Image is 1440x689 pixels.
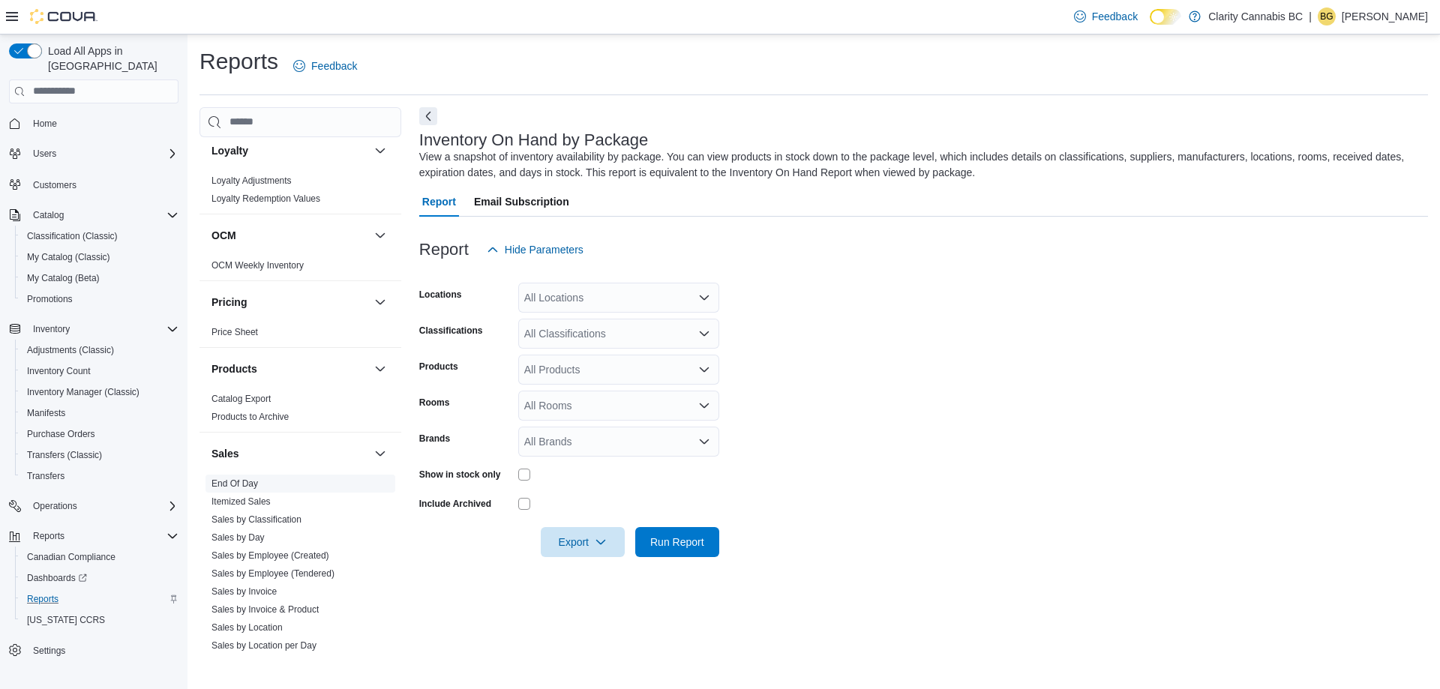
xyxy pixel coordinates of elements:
[698,436,710,448] button: Open list of options
[419,325,483,337] label: Classifications
[27,251,110,263] span: My Catalog (Classic)
[27,497,83,515] button: Operations
[21,269,106,287] a: My Catalog (Beta)
[15,403,184,424] button: Manifests
[698,328,710,340] button: Open list of options
[27,470,64,482] span: Transfers
[15,289,184,310] button: Promotions
[33,500,77,512] span: Operations
[27,293,73,305] span: Promotions
[419,433,450,445] label: Brands
[211,175,292,186] a: Loyalty Adjustments
[21,590,178,608] span: Reports
[211,640,316,652] span: Sales by Location per Day
[27,145,62,163] button: Users
[199,323,401,347] div: Pricing
[419,397,450,409] label: Rooms
[27,593,58,605] span: Reports
[650,535,704,550] span: Run Report
[15,466,184,487] button: Transfers
[27,320,76,338] button: Inventory
[21,290,178,308] span: Promotions
[21,446,178,464] span: Transfers (Classic)
[211,394,271,404] a: Catalog Export
[550,527,616,557] span: Export
[1342,7,1428,25] p: [PERSON_NAME]
[422,187,456,217] span: Report
[211,326,258,338] span: Price Sheet
[371,360,389,378] button: Products
[27,272,100,284] span: My Catalog (Beta)
[3,143,184,164] button: Users
[211,228,236,243] h3: OCM
[21,341,120,359] a: Adjustments (Classic)
[211,586,277,597] a: Sales by Invoice
[211,640,316,651] a: Sales by Location per Day
[27,175,178,193] span: Customers
[211,604,319,616] span: Sales by Invoice & Product
[15,340,184,361] button: Adjustments (Classic)
[27,614,105,626] span: [US_STATE] CCRS
[211,496,271,508] span: Itemized Sales
[3,205,184,226] button: Catalog
[15,568,184,589] a: Dashboards
[21,590,64,608] a: Reports
[27,320,178,338] span: Inventory
[371,445,389,463] button: Sales
[21,362,97,380] a: Inventory Count
[27,527,70,545] button: Reports
[27,176,82,194] a: Customers
[199,256,401,280] div: OCM
[481,235,589,265] button: Hide Parameters
[211,532,265,543] a: Sales by Day
[635,527,719,557] button: Run Report
[1150,25,1150,25] span: Dark Mode
[21,248,178,266] span: My Catalog (Classic)
[3,526,184,547] button: Reports
[474,187,569,217] span: Email Subscription
[211,193,320,204] a: Loyalty Redemption Values
[211,228,368,243] button: OCM
[27,206,178,224] span: Catalog
[419,131,649,149] h3: Inventory On Hand by Package
[27,344,114,356] span: Adjustments (Classic)
[211,550,329,562] span: Sales by Employee (Created)
[211,550,329,561] a: Sales by Employee (Created)
[33,530,64,542] span: Reports
[42,43,178,73] span: Load All Apps in [GEOGRAPHIC_DATA]
[15,247,184,268] button: My Catalog (Classic)
[698,400,710,412] button: Open list of options
[211,393,271,405] span: Catalog Export
[21,383,145,401] a: Inventory Manager (Classic)
[211,143,248,158] h3: Loyalty
[311,58,357,73] span: Feedback
[15,382,184,403] button: Inventory Manager (Classic)
[21,425,101,443] a: Purchase Orders
[211,568,334,580] span: Sales by Employee (Tendered)
[27,407,65,419] span: Manifests
[211,412,289,422] a: Products to Archive
[21,404,178,422] span: Manifests
[698,364,710,376] button: Open list of options
[21,248,116,266] a: My Catalog (Classic)
[211,478,258,489] a: End Of Day
[15,226,184,247] button: Classification (Classic)
[21,548,178,566] span: Canadian Compliance
[211,295,247,310] h3: Pricing
[211,446,239,461] h3: Sales
[27,527,178,545] span: Reports
[21,425,178,443] span: Purchase Orders
[15,268,184,289] button: My Catalog (Beta)
[211,514,301,526] span: Sales by Classification
[211,175,292,187] span: Loyalty Adjustments
[211,361,257,376] h3: Products
[211,622,283,634] span: Sales by Location
[211,143,368,158] button: Loyalty
[3,640,184,661] button: Settings
[3,173,184,195] button: Customers
[211,586,277,598] span: Sales by Invoice
[211,568,334,579] a: Sales by Employee (Tendered)
[211,327,258,337] a: Price Sheet
[21,383,178,401] span: Inventory Manager (Classic)
[1092,9,1138,24] span: Feedback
